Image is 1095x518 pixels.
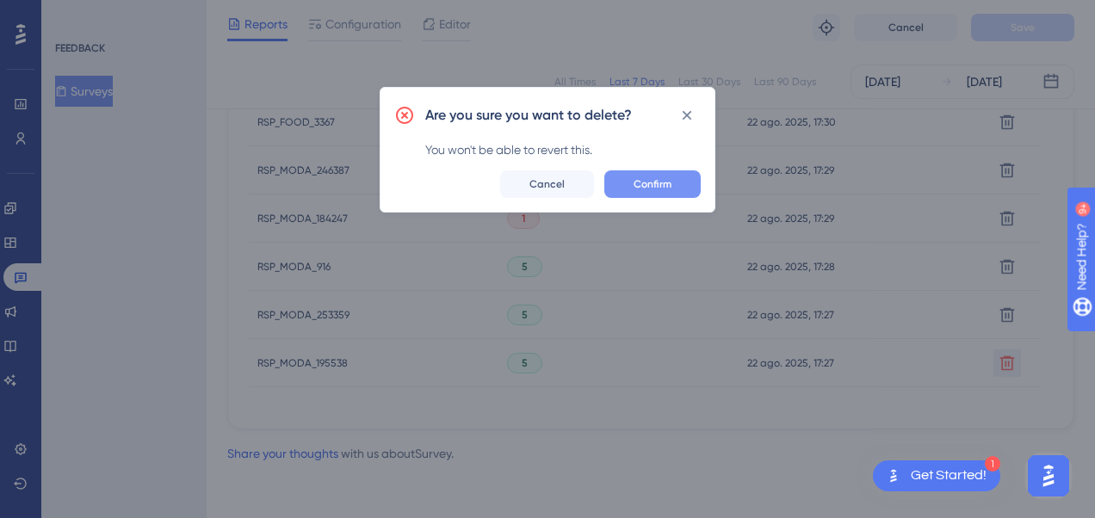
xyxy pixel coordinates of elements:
div: You won't be able to revert this. [425,139,701,160]
h2: Are you sure you want to delete? [425,105,632,126]
div: Get Started! [911,466,987,485]
div: 9+ [117,9,127,22]
div: 1 [985,456,1000,472]
iframe: UserGuiding AI Assistant Launcher [1023,450,1074,502]
span: Confirm [634,177,671,191]
img: launcher-image-alternative-text [883,466,904,486]
div: Open Get Started! checklist, remaining modules: 1 [873,460,1000,491]
span: Cancel [529,177,565,191]
span: Need Help? [40,4,108,25]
